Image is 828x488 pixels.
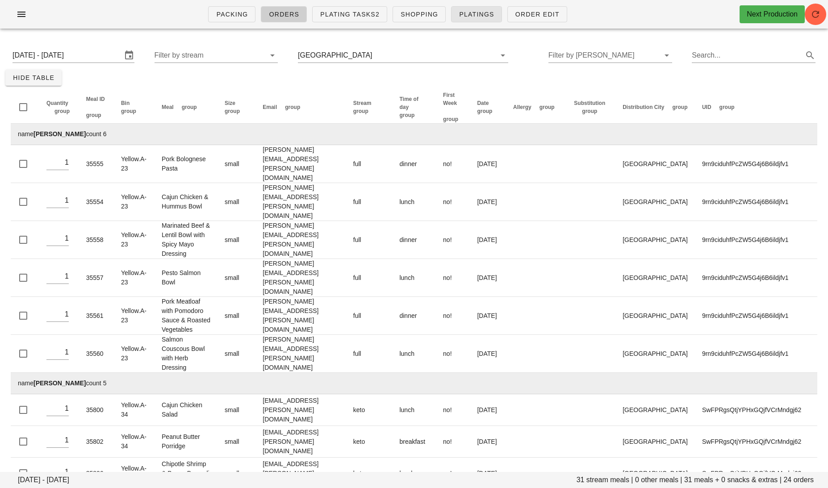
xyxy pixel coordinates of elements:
span: group [121,108,136,114]
td: lunch [392,183,436,221]
td: [GEOGRAPHIC_DATA] [615,221,695,259]
td: small [217,145,255,183]
th: Allergy: Not sorted. Activate to sort ascending. [506,91,567,124]
td: 35800 [79,394,114,426]
span: group [582,108,597,114]
td: full [346,335,393,373]
td: 35558 [79,221,114,259]
td: no! [436,394,470,426]
span: Platings [459,11,494,18]
td: 9rn9ciduhfPcZW5G4j6B6ildjfv1 [695,335,817,373]
td: Yellow.A-23 [114,335,155,373]
td: small [217,426,255,458]
td: 35802 [79,426,114,458]
span: Email [263,104,277,110]
td: no! [436,145,470,183]
td: [DATE] [470,335,506,373]
td: [GEOGRAPHIC_DATA] [615,297,695,335]
td: small [217,221,255,259]
td: keto [346,394,393,426]
td: [PERSON_NAME][EMAIL_ADDRESS][PERSON_NAME][DOMAIN_NAME] [255,145,346,183]
span: group [399,112,414,118]
a: Shopping [393,6,446,22]
td: [DATE] [470,394,506,426]
div: [GEOGRAPHIC_DATA] [298,51,372,59]
span: Bin [121,100,130,106]
td: no! [436,183,470,221]
span: Meal ID [86,96,105,102]
td: 9rn9ciduhfPcZW5G4j6B6ildjfv1 [695,259,817,297]
td: 35555 [79,145,114,183]
th: Quantity: Not sorted. Activate to sort ascending. [39,91,79,124]
td: lunch [392,335,436,373]
td: no! [436,221,470,259]
td: [GEOGRAPHIC_DATA] [615,259,695,297]
td: [GEOGRAPHIC_DATA] [615,426,695,458]
td: full [346,259,393,297]
span: Quantity [46,100,68,106]
td: [GEOGRAPHIC_DATA] [615,394,695,426]
span: Size [225,100,235,106]
span: Time of day [399,96,418,110]
td: Yellow.A-23 [114,259,155,297]
td: name count 6 [11,124,817,145]
span: group [539,104,555,110]
span: group [182,104,197,110]
td: Marinated Beef & Lentil Bowl with Spicy Mayo Dressing [155,221,217,259]
td: no! [436,259,470,297]
td: [DATE] [470,221,506,259]
td: SwFPRgsQtjYPHxGQjfVCrMndgj62 [695,394,817,426]
td: Pork Bolognese Pasta [155,145,217,183]
span: group [672,104,687,110]
td: [PERSON_NAME][EMAIL_ADDRESS][PERSON_NAME][DOMAIN_NAME] [255,335,346,373]
td: small [217,297,255,335]
td: SwFPRgsQtjYPHxGQjfVCrMndgj62 [695,426,817,458]
div: Next Production [747,9,798,20]
td: 9rn9ciduhfPcZW5G4j6B6ildjfv1 [695,297,817,335]
td: 9rn9ciduhfPcZW5G4j6B6ildjfv1 [695,183,817,221]
td: dinner [392,221,436,259]
td: no! [436,335,470,373]
td: [EMAIL_ADDRESS][PERSON_NAME][DOMAIN_NAME] [255,394,346,426]
td: Cajun Chicken & Hummus Bowl [155,183,217,221]
td: 35554 [79,183,114,221]
span: group [477,108,492,114]
td: name count 5 [11,373,817,394]
td: 35561 [79,297,114,335]
td: no! [436,426,470,458]
td: Yellow.A-34 [114,394,155,426]
td: [DATE] [470,426,506,458]
div: Filter by [PERSON_NAME] [548,48,672,63]
td: full [346,145,393,183]
span: group [353,108,368,114]
span: group [719,104,735,110]
span: group [54,108,70,114]
td: Pesto Salmon Bowl [155,259,217,297]
th: UID: Not sorted. Activate to sort ascending. [695,91,817,124]
td: Pork Meatloaf with Pomodoro Sauce & Roasted Vegetables [155,297,217,335]
td: [DATE] [470,183,506,221]
td: dinner [392,145,436,183]
td: full [346,221,393,259]
td: lunch [392,394,436,426]
span: First Week [443,92,457,106]
th: Meal ID: Not sorted. Activate to sort ascending. [79,91,114,124]
td: [PERSON_NAME][EMAIL_ADDRESS][PERSON_NAME][DOMAIN_NAME] [255,221,346,259]
a: Order Edit [507,6,567,22]
td: [PERSON_NAME][EMAIL_ADDRESS][PERSON_NAME][DOMAIN_NAME] [255,259,346,297]
button: Hide Table [5,70,62,86]
td: lunch [392,259,436,297]
td: breakfast [392,426,436,458]
td: Peanut Butter Porridge [155,426,217,458]
td: 9rn9ciduhfPcZW5G4j6B6ildjfv1 [695,221,817,259]
span: Meal [162,104,174,110]
th: Size: Not sorted. Activate to sort ascending. [217,91,255,124]
td: Yellow.A-23 [114,183,155,221]
span: Substitution [574,100,605,106]
td: Yellow.A-23 [114,145,155,183]
td: Yellow.A-23 [114,221,155,259]
td: full [346,297,393,335]
span: group [443,116,458,122]
th: Distribution City: Not sorted. Activate to sort ascending. [615,91,695,124]
span: Allergy [513,104,531,110]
